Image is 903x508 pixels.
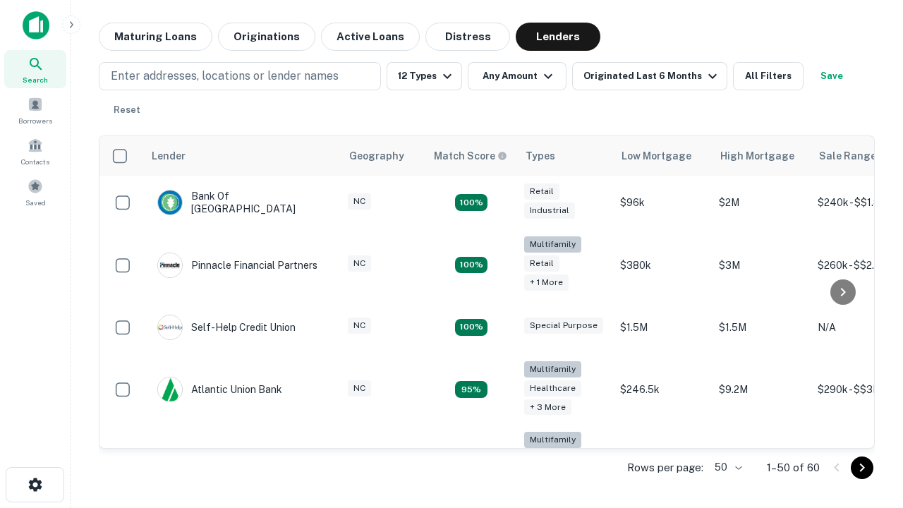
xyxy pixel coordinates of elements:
div: Multifamily [524,236,581,253]
a: Contacts [4,132,66,170]
th: Lender [143,136,341,176]
div: Industrial [524,202,575,219]
th: Capitalize uses an advanced AI algorithm to match your search with the best lender. The match sco... [425,136,517,176]
td: $3.2M [712,425,811,496]
div: Multifamily [524,432,581,448]
div: Special Purpose [524,317,603,334]
button: Active Loans [321,23,420,51]
td: $380k [613,229,712,301]
button: Go to next page [851,456,873,479]
td: $2M [712,176,811,229]
img: picture [158,190,182,214]
div: 50 [709,457,744,478]
div: Low Mortgage [622,147,691,164]
img: picture [158,315,182,339]
h6: Match Score [434,148,504,164]
div: NC [348,317,371,334]
span: Borrowers [18,115,52,126]
button: Save your search to get updates of matches that match your search criteria. [809,62,854,90]
td: $246.5k [613,354,712,425]
div: Capitalize uses an advanced AI algorithm to match your search with the best lender. The match sco... [434,148,507,164]
th: Low Mortgage [613,136,712,176]
div: Bank Of [GEOGRAPHIC_DATA] [157,190,327,215]
button: Originated Last 6 Months [572,62,727,90]
th: High Mortgage [712,136,811,176]
p: Rows per page: [627,459,703,476]
div: Atlantic Union Bank [157,377,282,402]
iframe: Chat Widget [832,395,903,463]
img: picture [158,253,182,277]
button: Lenders [516,23,600,51]
div: Matching Properties: 9, hasApolloMatch: undefined [455,381,487,398]
a: Saved [4,173,66,211]
button: Originations [218,23,315,51]
td: $96k [613,176,712,229]
th: Types [517,136,613,176]
div: + 3 more [524,399,571,416]
p: Enter addresses, locations or lender names [111,68,339,85]
p: 1–50 of 60 [767,459,820,476]
div: Matching Properties: 11, hasApolloMatch: undefined [455,319,487,336]
button: Maturing Loans [99,23,212,51]
div: Self-help Credit Union [157,315,296,340]
button: Any Amount [468,62,566,90]
div: Healthcare [524,380,581,397]
td: $246k [613,425,712,496]
div: The Fidelity Bank [157,448,272,473]
div: Sale Range [819,147,876,164]
button: 12 Types [387,62,462,90]
a: Search [4,50,66,88]
span: Search [23,74,48,85]
img: capitalize-icon.png [23,11,49,40]
td: $1.5M [712,301,811,354]
div: Matching Properties: 17, hasApolloMatch: undefined [455,257,487,274]
div: Retail [524,255,559,272]
div: Multifamily [524,361,581,377]
img: picture [158,377,182,401]
button: All Filters [733,62,804,90]
td: $1.5M [613,301,712,354]
span: Contacts [21,156,49,167]
div: Originated Last 6 Months [583,68,721,85]
span: Saved [25,197,46,208]
th: Geography [341,136,425,176]
div: NC [348,193,371,210]
button: Distress [425,23,510,51]
td: $9.2M [712,354,811,425]
div: NC [348,255,371,272]
div: NC [348,380,371,397]
td: $3M [712,229,811,301]
div: Matching Properties: 15, hasApolloMatch: undefined [455,194,487,211]
div: + 1 more [524,274,569,291]
div: Pinnacle Financial Partners [157,253,317,278]
a: Borrowers [4,91,66,129]
div: High Mortgage [720,147,794,164]
div: Types [526,147,555,164]
div: Lender [152,147,186,164]
div: Retail [524,183,559,200]
button: Enter addresses, locations or lender names [99,62,381,90]
div: Geography [349,147,404,164]
button: Reset [104,96,150,124]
